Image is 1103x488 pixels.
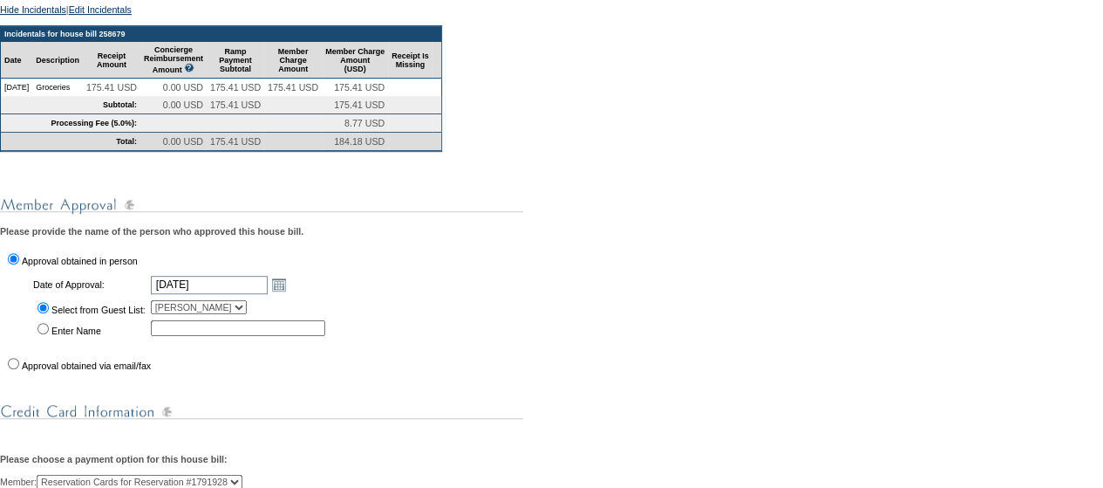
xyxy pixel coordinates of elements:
td: Incidentals for house bill 258679 [1,26,441,42]
span: 0.00 USD [163,82,203,93]
label: Select from Guest List: [51,305,146,315]
span: 175.41 USD [268,82,318,93]
label: Enter Name [51,326,101,336]
td: [DATE] [1,79,32,96]
td: Total: [1,133,140,151]
span: 175.41 USD [334,100,385,110]
span: 175.41 USD [334,82,385,93]
label: Approval obtained in person [22,256,138,266]
span: 175.41 USD [210,100,261,110]
span: 0.00 USD [163,136,203,147]
a: Open the calendar popup. [269,275,289,294]
span: 8.77 USD [344,118,385,128]
td: Description [32,42,83,79]
td: Concierge Reimbursement Amount [140,42,207,79]
td: Receipt Amount [83,42,140,79]
td: Subtotal: [1,96,140,114]
img: questionMark_lightBlue.gif [184,63,194,72]
span: 0.00 USD [163,100,203,110]
td: Processing Fee (5.0%): [1,114,140,133]
span: 175.41 USD [210,82,261,93]
span: 175.41 USD [86,82,137,93]
td: Member Charge Amount (USD) [322,42,388,79]
td: Groceries [32,79,83,96]
span: 175.41 USD [210,136,261,147]
label: Approval obtained via email/fax [22,361,151,371]
span: 184.18 USD [334,136,385,147]
td: Ramp Payment Subtotal [207,42,264,79]
td: Date [1,42,32,79]
td: Member Charge Amount [264,42,322,79]
td: Date of Approval: [31,273,147,296]
td: Receipt Is Missing [388,42,432,79]
a: Edit Incidentals [69,4,132,15]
